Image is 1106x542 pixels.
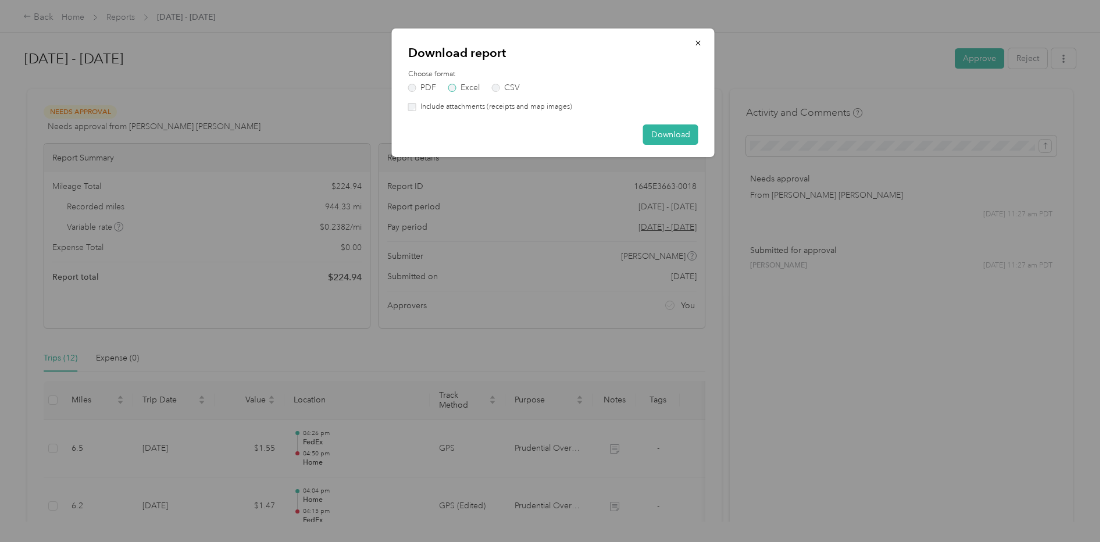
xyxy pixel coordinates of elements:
button: Download [643,124,698,145]
label: Excel [448,84,480,92]
label: PDF [408,84,436,92]
label: CSV [492,84,520,92]
label: Choose format [408,69,698,80]
iframe: Everlance-gr Chat Button Frame [1041,477,1106,542]
p: Download report [408,45,698,61]
label: Include attachments (receipts and map images) [416,102,572,112]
